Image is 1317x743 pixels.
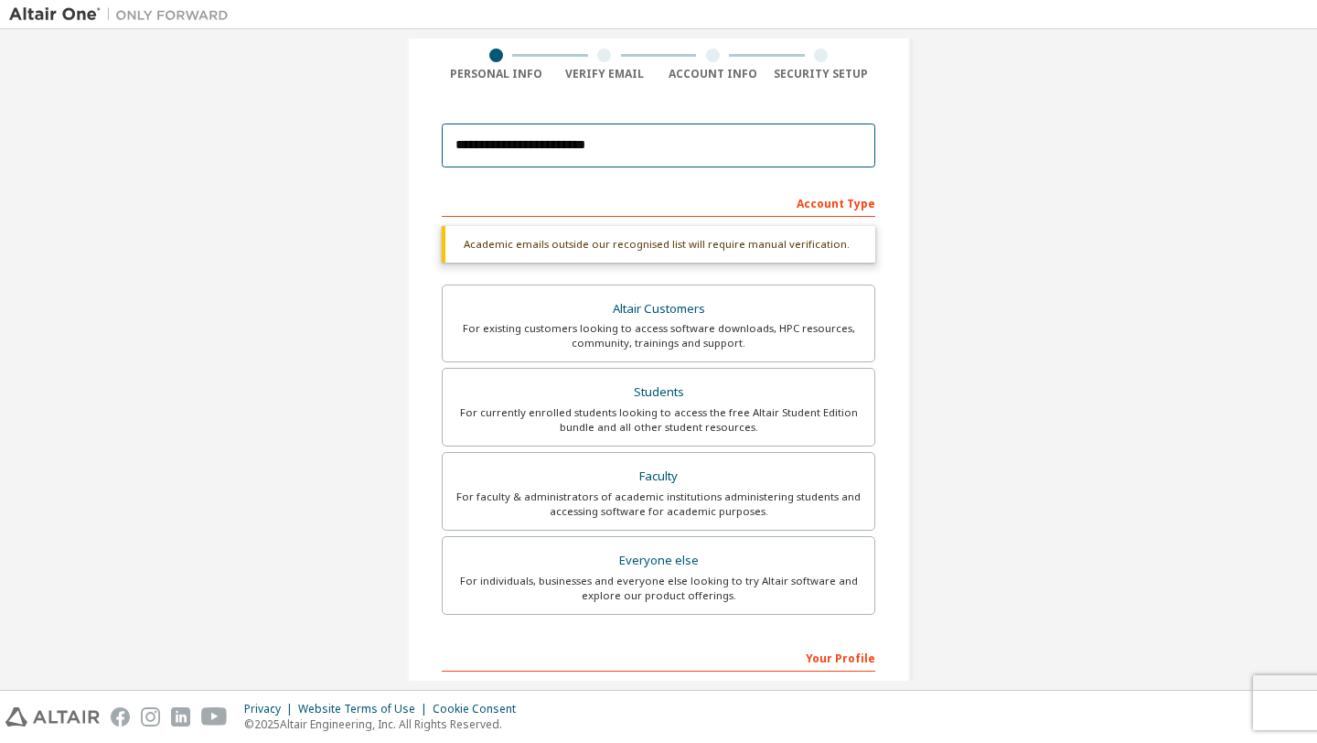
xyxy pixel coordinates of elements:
[454,548,863,574] div: Everyone else
[244,716,527,732] p: © 2025 Altair Engineering, Inc. All Rights Reserved.
[171,707,190,727] img: linkedin.svg
[551,67,659,81] div: Verify Email
[454,574,863,603] div: For individuals, businesses and everyone else looking to try Altair software and explore our prod...
[658,67,767,81] div: Account Info
[454,405,863,435] div: For currently enrolled students looking to access the free Altair Student Edition bundle and all ...
[442,67,551,81] div: Personal Info
[111,707,130,727] img: facebook.svg
[454,490,863,519] div: For faculty & administrators of academic institutions administering students and accessing softwa...
[454,321,863,350] div: For existing customers looking to access software downloads, HPC resources, community, trainings ...
[664,681,875,695] label: Last Name
[454,296,863,322] div: Altair Customers
[9,5,238,24] img: Altair One
[442,226,875,263] div: Academic emails outside our recognised list will require manual verification.
[298,702,433,716] div: Website Terms of Use
[244,702,298,716] div: Privacy
[5,707,100,727] img: altair_logo.svg
[767,67,876,81] div: Security Setup
[433,702,527,716] div: Cookie Consent
[454,380,863,405] div: Students
[454,464,863,490] div: Faculty
[141,707,160,727] img: instagram.svg
[442,681,653,695] label: First Name
[201,707,228,727] img: youtube.svg
[442,188,875,217] div: Account Type
[442,642,875,672] div: Your Profile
